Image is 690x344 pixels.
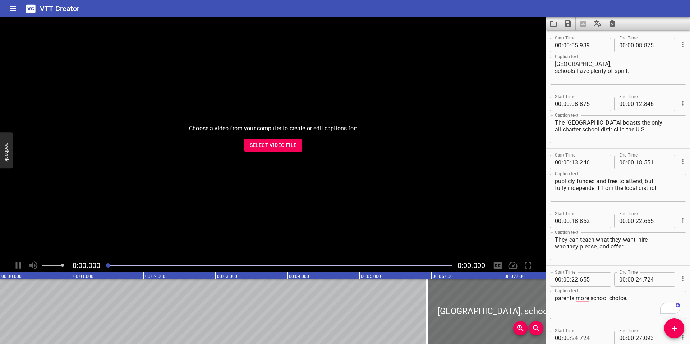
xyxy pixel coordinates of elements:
span: . [643,97,644,111]
span: : [562,155,563,169]
span: : [626,97,627,111]
span: : [562,97,563,111]
input: 655 [580,272,606,287]
span: : [626,272,627,287]
input: 00 [627,97,634,111]
input: 00 [563,155,570,169]
button: Clear captions [605,17,620,30]
button: Cue Options [678,157,687,166]
span: : [626,155,627,169]
div: Playback Speed [506,259,520,272]
text: 00:06.000 [433,274,453,279]
button: Zoom Out [529,321,543,335]
span: : [562,272,563,287]
div: Cue Options [678,152,686,171]
span: : [570,272,571,287]
button: Add Cue [664,318,684,338]
span: : [626,214,627,228]
input: 00 [627,272,634,287]
span: . [578,214,580,228]
button: Translate captions [590,17,605,30]
span: : [634,38,636,52]
input: 00 [555,214,562,228]
input: 875 [644,38,670,52]
input: 22 [636,214,643,228]
svg: Save captions to file [564,19,572,28]
text: 00:01.000 [73,274,93,279]
text: 00:02.000 [145,274,165,279]
input: 24 [636,272,643,287]
input: 655 [644,214,670,228]
button: Load captions from file [546,17,561,30]
input: 00 [627,155,634,169]
input: 00 [555,97,562,111]
span: : [570,38,571,52]
input: 00 [619,155,626,169]
input: 00 [563,214,570,228]
svg: Clear captions [608,19,617,28]
textarea: To enrich screen reader interactions, please activate Accessibility in Grammarly extension settings [555,61,681,81]
input: 00 [619,214,626,228]
button: Cue Options [678,215,687,225]
input: 12 [636,97,643,111]
span: . [643,214,644,228]
svg: Translate captions [593,19,602,28]
button: Cue Options [678,98,687,108]
input: 724 [644,272,670,287]
button: Cue Options [678,40,687,49]
input: 00 [627,38,634,52]
span: . [643,38,644,52]
span: : [634,155,636,169]
input: 00 [563,38,570,52]
span: . [578,97,580,111]
div: Cue Options [678,35,686,54]
input: 22 [571,272,578,287]
span: : [634,214,636,228]
input: 00 [563,97,570,111]
span: . [578,38,580,52]
input: 551 [644,155,670,169]
input: 00 [555,272,562,287]
textarea: To enrich screen reader interactions, please activate Accessibility in Grammarly extension settings [555,295,681,315]
p: Choose a video from your computer to create or edit captions for: [189,124,357,133]
input: 00 [619,272,626,287]
input: 939 [580,38,606,52]
text: 00:04.000 [289,274,309,279]
input: 00 [563,272,570,287]
span: Current Time [73,261,100,270]
span: . [643,272,644,287]
input: 246 [580,155,606,169]
span: 0:00.000 [457,261,485,270]
span: : [634,272,636,287]
input: 00 [619,97,626,111]
span: : [634,97,636,111]
div: Cue Options [678,211,686,229]
button: Zoom In [513,321,528,335]
button: Select Video File [244,139,303,152]
text: 00:05.000 [361,274,381,279]
span: : [570,97,571,111]
button: Cue Options [678,333,687,342]
textarea: To enrich screen reader interactions, please activate Accessibility in Grammarly extension settings [555,178,681,198]
button: Save captions to file [561,17,576,30]
input: 00 [627,214,634,228]
input: 00 [619,38,626,52]
div: Cue Options [678,269,686,288]
h6: VTT Creator [40,3,80,14]
input: 875 [580,97,606,111]
textarea: To enrich screen reader interactions, please activate Accessibility in Grammarly extension settings [555,236,681,257]
span: . [578,155,580,169]
input: 18 [571,214,578,228]
text: 00:00.000 [1,274,22,279]
input: 08 [571,97,578,111]
input: 13 [571,155,578,169]
input: 846 [644,97,670,111]
span: : [562,214,563,228]
input: 00 [555,155,562,169]
input: 08 [636,38,643,52]
span: : [562,38,563,52]
span: . [578,272,580,287]
span: : [570,214,571,228]
textarea: To enrich screen reader interactions, please activate Accessibility in Grammarly extension settings [555,119,681,140]
input: 05 [571,38,578,52]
